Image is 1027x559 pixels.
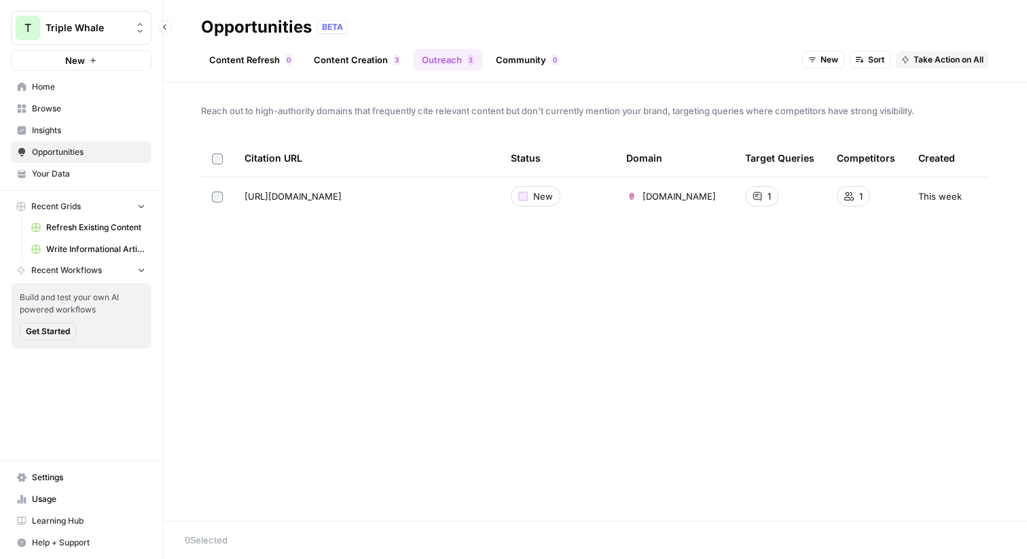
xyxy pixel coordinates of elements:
button: Take Action on All [896,51,989,69]
a: Settings [11,467,151,488]
div: Target Queries [745,139,814,177]
div: Opportunities [201,16,312,38]
button: Sort [850,51,890,69]
span: Write Informational Article [46,243,145,255]
a: Learning Hub [11,510,151,532]
a: Your Data [11,163,151,185]
span: Get Started [26,325,70,338]
a: Opportunities [11,141,151,163]
a: Usage [11,488,151,510]
span: Home [32,81,145,93]
span: New [821,54,838,66]
a: Content Creation3 [306,49,408,71]
span: Refresh Existing Content [46,221,145,234]
a: Community0 [488,49,566,71]
span: Settings [32,471,145,484]
span: Take Action on All [914,54,984,66]
span: T [24,20,31,36]
a: Browse [11,98,151,120]
button: Get Started [20,323,76,340]
span: Opportunities [32,146,145,158]
a: Content Refresh0 [201,49,300,71]
div: 1 [467,54,474,65]
div: 0 Selected [185,533,1005,547]
span: 1 [859,190,863,203]
a: Outreach1 [414,49,482,71]
div: 0 [552,54,558,65]
span: Build and test your own AI powered workflows [20,291,143,316]
span: New [65,54,85,67]
span: 1 [768,190,771,203]
a: Insights [11,120,151,141]
span: Insights [32,124,145,137]
a: Home [11,76,151,98]
div: 3 [393,54,400,65]
span: Your Data [32,168,145,180]
span: 0 [553,54,557,65]
span: Reach out to high-authority domains that frequently cite relevant content but don't currently men... [201,104,989,118]
a: Refresh Existing Content [25,217,151,238]
span: Recent Workflows [31,264,102,276]
span: This week [918,190,962,203]
div: Domain [626,139,662,177]
span: 0 [287,54,291,65]
div: Status [511,139,541,177]
button: Recent Workflows [11,260,151,281]
span: Learning Hub [32,515,145,527]
a: Write Informational Article [25,238,151,260]
span: [DOMAIN_NAME] [643,190,716,203]
span: Sort [868,54,884,66]
div: Citation URL [245,139,489,177]
button: Recent Grids [11,196,151,217]
span: 3 [395,54,399,65]
div: Created [918,139,955,177]
span: [URL][DOMAIN_NAME] [245,190,342,203]
button: Help + Support [11,532,151,554]
div: 0 [285,54,292,65]
span: New [533,190,553,203]
span: Browse [32,103,145,115]
span: Usage [32,493,145,505]
span: Triple Whale [46,21,128,35]
span: 1 [469,54,473,65]
div: BETA [317,20,348,34]
div: Competitors [837,139,895,177]
button: New [11,50,151,71]
img: gcnucbx6n2j6gpeucgpga64v86kv [626,191,637,202]
button: New [802,51,844,69]
span: Help + Support [32,537,145,549]
button: Workspace: Triple Whale [11,11,151,45]
span: Recent Grids [31,200,81,213]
